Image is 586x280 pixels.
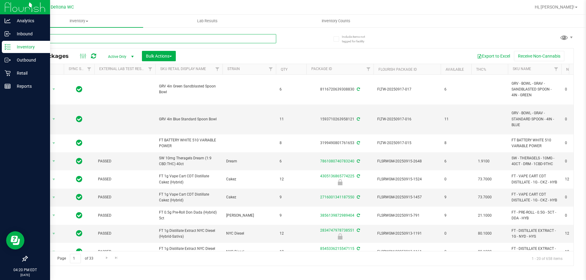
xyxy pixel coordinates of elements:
[377,249,437,255] span: FLSRWGM-20250913-1161
[512,137,558,149] span: FT BATTERY WHITE 510 VARIABLE POWER
[98,213,152,218] span: PASSED
[145,64,155,74] a: Filter
[11,17,47,24] p: Analytics
[306,116,374,122] div: 1593710263958121
[159,173,219,185] span: FT 1g Vape Cart CDT Distillate Cakez (Hybrid)
[512,81,558,98] span: GRV - BOWL - GRAV - SANDBLASTED SPOON - 4IN - GREEN
[5,70,11,76] inline-svg: Retail
[51,5,74,10] span: Deltona WC
[15,15,143,27] a: Inventory
[356,159,360,163] span: Sync from Compliance System
[5,57,11,63] inline-svg: Outbound
[50,139,58,147] span: select
[226,231,272,236] span: NYC Diesel
[475,193,495,202] span: 73.7000
[306,87,374,92] div: 8116720639308830
[70,254,81,263] input: 1
[364,64,374,74] a: Filter
[50,247,58,256] span: select
[5,31,11,37] inline-svg: Inbound
[50,193,58,202] span: select
[76,85,82,94] span: In Sync
[476,67,486,72] a: THC%
[311,67,332,71] a: Package ID
[3,267,47,273] p: 04:20 PM EDT
[50,115,58,123] span: select
[159,116,219,122] span: GRV 4in Blue Standard Spoon Bowl
[377,116,437,122] span: FLTW-20250917-016
[5,83,11,89] inline-svg: Reports
[551,64,561,74] a: Filter
[377,213,437,218] span: FLSRWGM-20250915-791
[356,213,360,218] span: Sync from Compliance System
[226,158,272,164] span: Dream
[5,44,11,50] inline-svg: Inventory
[98,194,152,200] span: PASSED
[226,176,272,182] span: Cakez
[146,54,172,58] span: Bulk Actions
[15,18,143,24] span: Inventory
[76,157,82,165] span: In Sync
[159,155,219,167] span: SW 10mg Theragels Dream (1:9 CBD:THC) 40ct
[356,246,360,251] span: Sync from Compliance System
[444,231,468,236] span: 0
[444,176,468,182] span: 0
[377,140,437,146] span: FLTW-20250917-015
[76,247,82,256] span: In Sync
[513,67,531,71] a: SKU Name
[356,141,360,145] span: Sync from Compliance System
[69,67,92,71] a: Sync Status
[5,18,11,24] inline-svg: Analytics
[512,155,558,167] span: SW - THERAGELS - 10MG - 40CT - DRM - 1CBD-9THC
[50,229,58,238] span: select
[512,192,558,203] span: FT - VAPE CART CDT DISTILLATE - 1G - CKZ - HYB
[280,176,303,182] span: 12
[6,231,24,250] iframe: Resource center
[98,231,152,236] span: PASSED
[475,211,495,220] span: 21.1000
[32,53,75,59] span: All Packages
[226,213,272,218] span: [PERSON_NAME]
[159,83,219,95] span: GRV 4in Green Sandblasted Spoon Bowl
[52,254,98,263] span: Page of 33
[50,175,58,184] span: select
[76,229,82,238] span: In Sync
[280,249,303,255] span: 12
[512,110,558,128] span: GRV - BOWL - GRAV - STANDARD SPOON - 4IN - BLUE
[377,176,437,182] span: FLSRWGM-20250915-1524
[377,158,437,164] span: FLSRWGM-20250915-2648
[356,174,360,178] span: Sync from Compliance System
[142,51,176,61] button: Bulk Actions
[444,249,468,255] span: 0
[512,246,558,257] span: FT - DISTILLATE EXTRACT - 1G - NYD - HYS
[377,194,437,200] span: FLSRWGM-20250915-1457
[473,51,514,61] button: Export to Excel
[280,87,303,92] span: 6
[514,51,564,61] button: Receive Non-Cannabis
[98,176,152,182] span: PASSED
[356,195,360,199] span: Sync from Compliance System
[112,254,121,262] a: Go to the last page
[281,67,288,72] a: Qty
[11,69,47,77] p: Retail
[159,137,219,149] span: FT BATTERY WHITE 510 VARIABLE POWER
[226,249,272,255] span: NYC Diesel
[475,157,493,166] span: 1.9100
[266,64,276,74] a: Filter
[356,228,360,232] span: Sync from Compliance System
[280,158,303,164] span: 6
[50,157,58,165] span: select
[98,158,152,164] span: PASSED
[280,231,303,236] span: 12
[512,210,558,221] span: FT - PRE-ROLL - 0.5G - 5CT - DDA - HYB
[306,179,374,185] div: Newly Received
[377,87,437,92] span: FLTW-20250917-017
[320,246,354,251] a: 8545336215547115
[535,5,574,9] span: Hi, [PERSON_NAME]!
[280,140,303,146] span: 8
[280,213,303,218] span: 9
[50,85,58,94] span: select
[11,43,47,51] p: Inventory
[143,15,272,27] a: Lab Results
[159,228,219,239] span: FT 1g Distillate Extract NYC Diesel (Hybrid-Sativa)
